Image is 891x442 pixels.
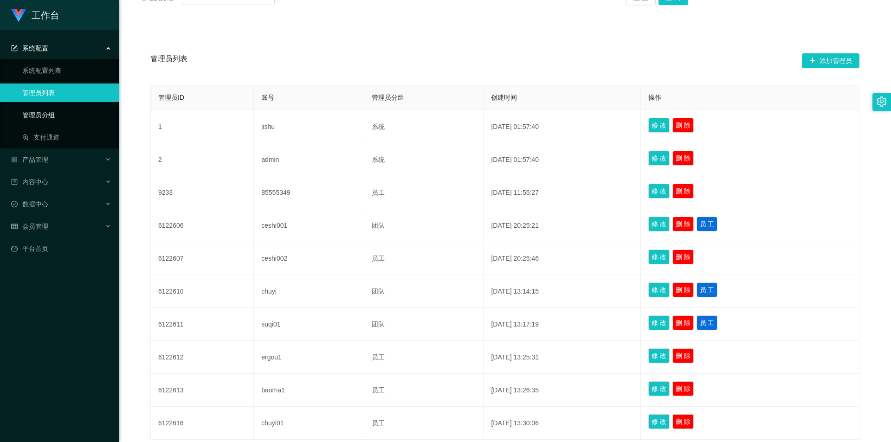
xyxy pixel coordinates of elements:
button: 图标: plus添加管理员 [802,53,859,68]
td: 团队 [364,209,484,242]
td: admin [254,143,364,176]
span: [DATE] 01:57:40 [491,123,538,130]
a: 图标: dashboard平台首页 [11,239,111,258]
td: 6122611 [151,308,254,341]
button: 删 除 [672,250,694,264]
td: 员工 [364,242,484,275]
a: 管理员列表 [22,83,111,102]
span: 管理员分组 [372,94,404,101]
button: 修 改 [648,315,670,330]
td: 2 [151,143,254,176]
button: 删 除 [672,151,694,166]
span: 数据中心 [11,200,48,208]
button: 删 除 [672,414,694,429]
td: chuyi01 [254,407,364,440]
button: 修 改 [648,151,670,166]
button: 修 改 [648,184,670,199]
span: 系统配置 [11,45,48,52]
span: [DATE] 20:25:21 [491,222,538,229]
td: 85555349 [254,176,364,209]
span: 会员管理 [11,223,48,230]
i: 图标: form [11,45,18,51]
button: 修 改 [648,250,670,264]
button: 修 改 [648,381,670,396]
span: [DATE] 20:25:46 [491,255,538,262]
td: 系统 [364,110,484,143]
td: 系统 [364,143,484,176]
button: 删 除 [672,348,694,363]
button: 删 除 [672,118,694,133]
a: 工作台 [11,11,59,19]
button: 修 改 [648,282,670,297]
button: 删 除 [672,381,694,396]
i: 图标: check-circle-o [11,201,18,207]
button: 员 工 [697,315,718,330]
td: 团队 [364,275,484,308]
button: 删 除 [672,217,694,231]
td: 6122607 [151,242,254,275]
button: 修 改 [648,118,670,133]
button: 删 除 [672,184,694,199]
i: 图标: profile [11,179,18,185]
button: 修 改 [648,414,670,429]
td: 员工 [364,176,484,209]
td: 6122616 [151,407,254,440]
span: 内容中心 [11,178,48,186]
i: 图标: appstore-o [11,156,18,163]
td: 6122612 [151,341,254,374]
td: ergou1 [254,341,364,374]
td: chuyi [254,275,364,308]
button: 删 除 [672,282,694,297]
td: baoma1 [254,374,364,407]
td: suqi01 [254,308,364,341]
td: 9233 [151,176,254,209]
td: 员工 [364,341,484,374]
td: 1 [151,110,254,143]
span: [DATE] 13:26:35 [491,386,538,394]
i: 图标: setting [877,96,887,107]
span: [DATE] 01:57:40 [491,156,538,163]
span: 管理员列表 [150,53,187,68]
span: 产品管理 [11,156,48,163]
button: 员 工 [697,282,718,297]
td: ceshi001 [254,209,364,242]
td: 6122610 [151,275,254,308]
span: [DATE] 13:25:31 [491,353,538,361]
img: logo.9652507e.png [11,9,26,22]
td: 团队 [364,308,484,341]
a: 系统配置列表 [22,61,111,80]
span: 创建时间 [491,94,517,101]
a: 图标: usergroup-add-o支付通道 [22,128,111,147]
span: [DATE] 11:55:27 [491,189,538,196]
td: 6122613 [151,374,254,407]
span: 账号 [261,94,274,101]
span: 管理员ID [158,94,184,101]
button: 删 除 [672,315,694,330]
span: [DATE] 13:30:06 [491,419,538,427]
h1: 工作台 [32,0,59,30]
button: 修 改 [648,348,670,363]
a: 管理员分组 [22,106,111,124]
span: 操作 [648,94,661,101]
span: [DATE] 13:17:19 [491,320,538,328]
td: 员工 [364,407,484,440]
i: 图标: table [11,223,18,230]
td: jishu [254,110,364,143]
button: 修 改 [648,217,670,231]
td: 员工 [364,374,484,407]
button: 员 工 [697,217,718,231]
td: 6122606 [151,209,254,242]
td: ceshi002 [254,242,364,275]
span: [DATE] 13:14:15 [491,288,538,295]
